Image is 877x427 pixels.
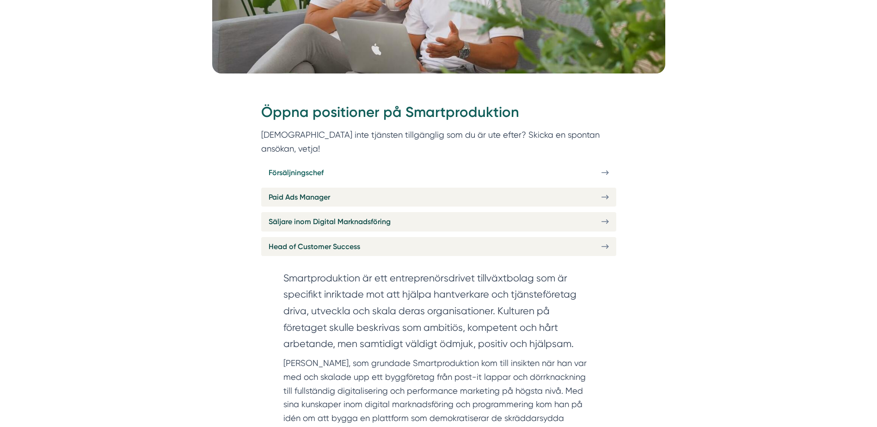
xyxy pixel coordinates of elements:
[269,241,360,252] span: Head of Customer Success
[269,167,324,178] span: Försäljningschef
[261,163,616,182] a: Försäljningschef
[261,237,616,256] a: Head of Customer Success
[261,102,616,128] h2: Öppna positioner på Smartproduktion
[269,216,391,227] span: Säljare inom Digital Marknadsföring
[261,128,616,155] p: [DEMOGRAPHIC_DATA] inte tjänsten tillgänglig som du är ute efter? Skicka en spontan ansökan, vetja!
[261,212,616,231] a: Säljare inom Digital Marknadsföring
[261,188,616,207] a: Paid Ads Manager
[269,191,330,203] span: Paid Ads Manager
[283,270,594,357] section: Smartproduktion är ett entreprenörsdrivet tillväxtbolag som är specifikt inriktade mot att hjälpa...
